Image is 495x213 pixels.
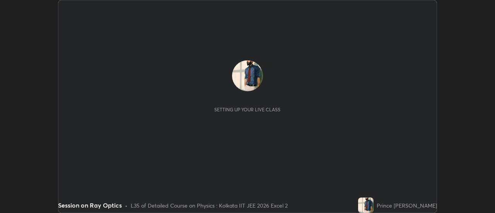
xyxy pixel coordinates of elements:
div: Prince [PERSON_NAME] [377,201,437,210]
div: • [125,201,128,210]
div: L35 of Detailed Course on Physics : Kolkata IIT JEE 2026 Excel 2 [131,201,288,210]
img: 96122d21c5e7463d91715a36403f4a25.jpg [358,198,374,213]
img: 96122d21c5e7463d91715a36403f4a25.jpg [232,60,263,91]
div: Session on Ray Optics [58,201,122,210]
div: Setting up your live class [214,107,280,112]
